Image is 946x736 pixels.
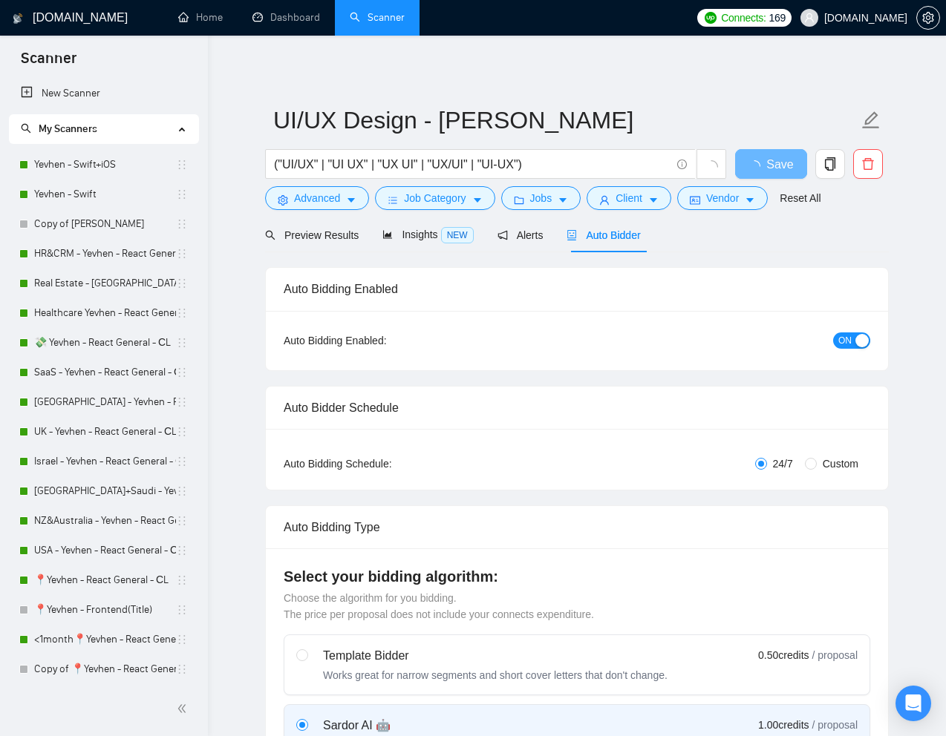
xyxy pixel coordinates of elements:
[34,565,176,595] a: 📍Yevhen - React General - СL
[323,668,668,683] div: Works great for narrow segments and short cover letters that don't change.
[9,595,198,625] li: 📍Yevhen - Frontend(Title)
[323,717,555,735] div: Sardor AI 🤖
[34,417,176,447] a: UK - Yevhen - React General - СL
[176,574,188,586] span: holder
[9,476,198,506] li: UAE+Saudi - Yevhen - React General - СL
[323,647,668,665] div: Template Bidder
[498,230,508,240] span: notification
[854,157,882,171] span: delete
[294,190,340,206] span: Advanced
[176,307,188,319] span: holder
[176,485,188,497] span: holder
[705,160,718,174] span: loading
[766,155,793,174] span: Save
[616,190,642,206] span: Client
[677,160,687,169] span: info-circle
[34,150,176,180] a: Yevhen - Swift+iOS
[34,209,176,239] a: Copy of [PERSON_NAME]
[916,12,940,24] a: setting
[587,186,671,210] button: userClientcaret-down
[34,536,176,565] a: USA - Yevhen - React General - СL
[758,717,809,733] span: 1.00 credits
[34,654,176,684] a: Copy of 📍Yevhen - React General - СL
[9,239,198,269] li: HR&CRM - Yevhen - React General - СL
[265,230,275,240] span: search
[745,194,755,206] span: caret-down
[599,194,610,206] span: user
[265,186,369,210] button: settingAdvancedcaret-down
[34,595,176,625] a: 📍Yevhen - Frontend(Title)
[176,604,188,616] span: holder
[273,102,858,139] input: Scanner name...
[9,180,198,209] li: Yevhen - Swift
[176,218,188,230] span: holder
[498,229,544,241] span: Alerts
[853,149,883,179] button: delete
[284,456,479,472] div: Auto Bidding Schedule:
[34,447,176,476] a: Israel - Yevhen - React General - СL
[176,248,188,260] span: holder
[530,190,552,206] span: Jobs
[769,10,786,26] span: 169
[9,447,198,476] li: Israel - Yevhen - React General - СL
[735,149,807,179] button: Save
[176,188,188,200] span: holder
[472,194,483,206] span: caret-down
[817,456,864,472] span: Custom
[176,634,188,645] span: holder
[648,194,659,206] span: caret-down
[178,11,223,24] a: homeHome
[34,239,176,269] a: HR&CRM - Yevhen - React General - СL
[176,159,188,171] span: holder
[34,328,176,358] a: 💸 Yevhen - React General - СL
[176,456,188,467] span: holder
[567,230,577,240] span: robot
[917,12,939,24] span: setting
[9,565,198,595] li: 📍Yevhen - React General - СL
[514,194,524,206] span: folder
[176,396,188,408] span: holder
[9,654,198,684] li: Copy of 📍Yevhen - React General - СL
[21,79,186,108] a: New Scanner
[346,194,356,206] span: caret-down
[780,190,821,206] a: Reset All
[176,426,188,438] span: holder
[34,476,176,506] a: [GEOGRAPHIC_DATA]+Saudi - Yevhen - React General - СL
[265,229,359,241] span: Preview Results
[274,155,671,174] input: Search Freelance Jobs...
[388,194,398,206] span: bars
[748,160,766,172] span: loading
[9,417,198,447] li: UK - Yevhen - React General - СL
[176,277,188,289] span: holder
[816,157,844,171] span: copy
[812,648,858,663] span: / proposal
[9,150,198,180] li: Yevhen - Swift+iOS
[382,229,473,240] span: Insights
[441,227,474,243] span: NEW
[34,387,176,417] a: [GEOGRAPHIC_DATA] - Yevhen - React General - СL
[705,12,717,24] img: upwork-logo.png
[21,123,31,134] span: search
[34,506,176,536] a: NZ&Australia - Yevhen - React General - СL
[9,358,198,387] li: SaaS - Yevhen - React General - СL
[34,625,176,654] a: <1month📍Yevhen - React General - СL
[252,11,320,24] a: dashboardDashboard
[176,545,188,556] span: holder
[758,647,809,663] span: 0.50 credits
[9,506,198,536] li: NZ&Australia - Yevhen - React General - СL
[9,536,198,565] li: USA - Yevhen - React General - СL
[39,122,97,135] span: My Scanners
[9,269,198,298] li: Real Estate - Yevhen - React General - СL
[382,229,393,240] span: area-chart
[9,387,198,417] li: Switzerland - Yevhen - React General - СL
[567,229,640,241] span: Auto Bidder
[21,122,97,135] span: My Scanners
[501,186,581,210] button: folderJobscaret-down
[284,566,870,587] h4: Select your bidding algorithm:
[804,13,815,23] span: user
[838,332,852,349] span: ON
[916,6,940,30] button: setting
[721,10,766,26] span: Connects:
[34,298,176,328] a: Healthcare Yevhen - React General - СL
[284,332,479,349] div: Auto Bidding Enabled:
